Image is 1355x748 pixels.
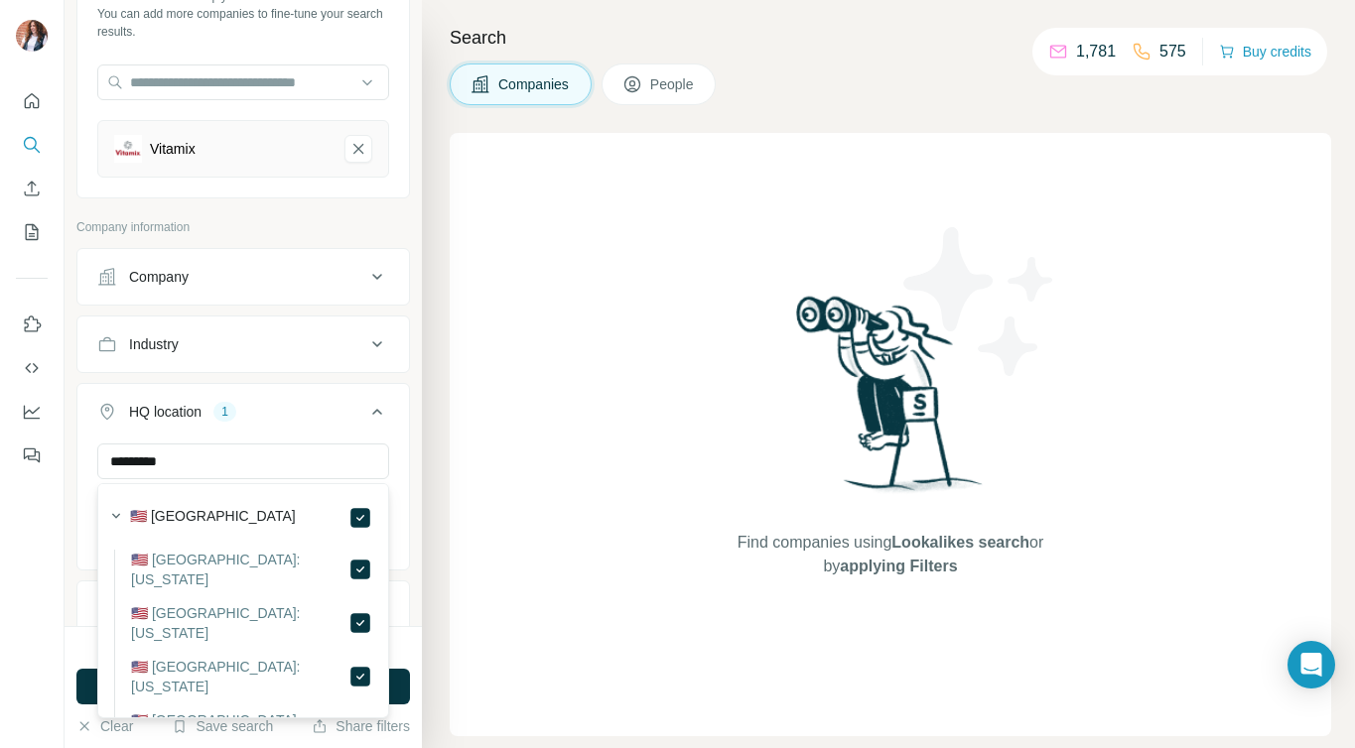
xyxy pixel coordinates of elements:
label: 🇺🇸 [GEOGRAPHIC_DATA] [130,506,296,530]
p: 575 [1159,40,1186,63]
img: Avatar [16,20,48,52]
button: Save search [172,716,273,736]
p: 1,781 [1076,40,1116,63]
button: Feedback [16,437,48,473]
span: People [650,74,696,94]
button: Buy credits [1219,38,1311,65]
div: Vitamix [150,139,196,159]
div: Company [129,267,189,287]
label: 🇺🇸 [GEOGRAPHIC_DATA]: [US_STATE] [131,657,348,696]
p: Company information [76,218,410,236]
div: Industry [129,334,179,354]
button: Industry [77,320,409,368]
button: Run search [76,669,410,704]
img: Vitamix-logo [114,135,142,163]
button: Clear [76,716,133,736]
button: HQ location1 [77,388,409,443]
label: 🇺🇸 [GEOGRAPHIC_DATA]: [US_STATE] [131,603,348,643]
button: Annual revenue ($) [77,585,409,633]
button: Company [77,253,409,301]
span: Lookalikes search [891,534,1029,551]
button: Quick start [16,83,48,119]
img: Surfe Illustration - Stars [890,212,1069,391]
button: Dashboard [16,394,48,430]
h4: Search [450,24,1331,52]
button: Use Surfe API [16,350,48,386]
div: Open Intercom Messenger [1287,641,1335,688]
button: Search [16,127,48,163]
label: 🇺🇸 [GEOGRAPHIC_DATA]: [US_STATE] [131,550,348,589]
button: My lists [16,214,48,250]
button: Share filters [312,716,410,736]
button: Enrich CSV [16,171,48,206]
button: Use Surfe on LinkedIn [16,307,48,342]
img: Surfe Illustration - Woman searching with binoculars [787,291,994,512]
span: Companies [498,74,571,94]
div: 1 [213,403,236,421]
span: Find companies using or by [732,531,1049,578]
span: applying Filters [840,558,957,574]
button: Vitamix-remove-button [344,135,372,163]
div: HQ location [129,402,202,422]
